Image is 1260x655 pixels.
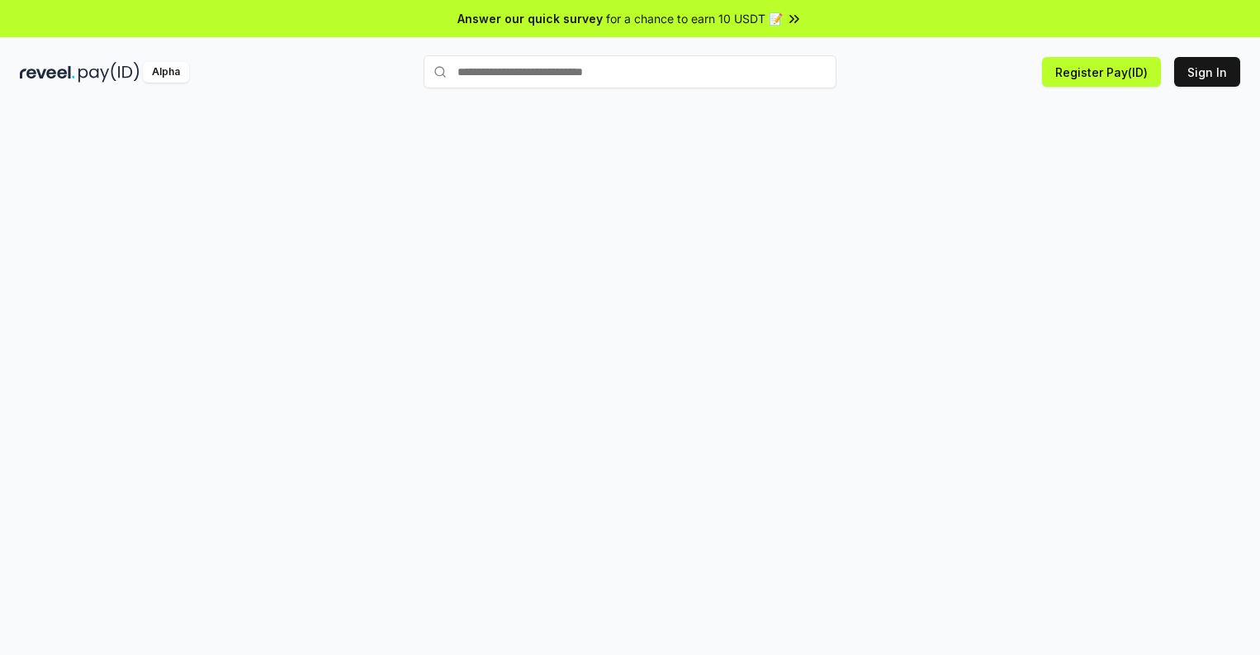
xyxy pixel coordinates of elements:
[20,62,75,83] img: reveel_dark
[143,62,189,83] div: Alpha
[606,10,783,27] span: for a chance to earn 10 USDT 📝
[1174,57,1240,87] button: Sign In
[78,62,140,83] img: pay_id
[1042,57,1161,87] button: Register Pay(ID)
[457,10,603,27] span: Answer our quick survey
